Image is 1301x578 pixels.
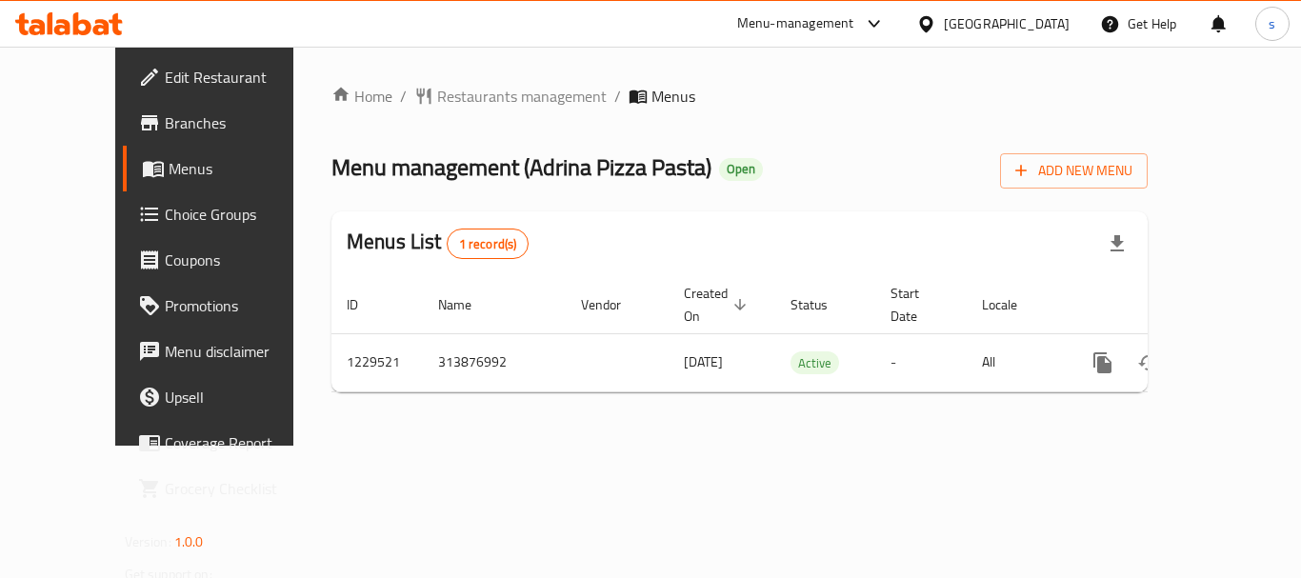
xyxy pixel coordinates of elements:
[347,228,529,259] h2: Menus List
[891,282,944,328] span: Start Date
[438,293,496,316] span: Name
[651,85,695,108] span: Menus
[123,374,332,420] a: Upsell
[684,282,752,328] span: Created On
[1000,153,1148,189] button: Add New Menu
[737,12,854,35] div: Menu-management
[169,157,317,180] span: Menus
[165,340,317,363] span: Menu disclaimer
[719,158,763,181] div: Open
[165,66,317,89] span: Edit Restaurant
[447,229,530,259] div: Total records count
[967,333,1065,391] td: All
[165,203,317,226] span: Choice Groups
[331,333,423,391] td: 1229521
[123,54,332,100] a: Edit Restaurant
[437,85,607,108] span: Restaurants management
[123,146,332,191] a: Menus
[1015,159,1132,183] span: Add New Menu
[123,237,332,283] a: Coupons
[1080,340,1126,386] button: more
[165,386,317,409] span: Upsell
[944,13,1070,34] div: [GEOGRAPHIC_DATA]
[875,333,967,391] td: -
[791,352,839,374] span: Active
[165,111,317,134] span: Branches
[791,293,852,316] span: Status
[331,85,392,108] a: Home
[1126,340,1171,386] button: Change Status
[423,333,566,391] td: 313876992
[614,85,621,108] li: /
[684,349,723,374] span: [DATE]
[123,283,332,329] a: Promotions
[791,351,839,374] div: Active
[331,146,711,189] span: Menu management ( Adrina Pizza Pasta )
[331,85,1148,108] nav: breadcrumb
[123,191,332,237] a: Choice Groups
[414,85,607,108] a: Restaurants management
[982,293,1042,316] span: Locale
[1094,221,1140,267] div: Export file
[448,235,529,253] span: 1 record(s)
[400,85,407,108] li: /
[165,249,317,271] span: Coupons
[347,293,383,316] span: ID
[125,529,171,554] span: Version:
[581,293,646,316] span: Vendor
[123,329,332,374] a: Menu disclaimer
[1065,276,1278,334] th: Actions
[165,431,317,454] span: Coverage Report
[331,276,1278,392] table: enhanced table
[165,477,317,500] span: Grocery Checklist
[165,294,317,317] span: Promotions
[123,420,332,466] a: Coverage Report
[123,466,332,511] a: Grocery Checklist
[719,161,763,177] span: Open
[123,100,332,146] a: Branches
[1269,13,1275,34] span: s
[174,529,204,554] span: 1.0.0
